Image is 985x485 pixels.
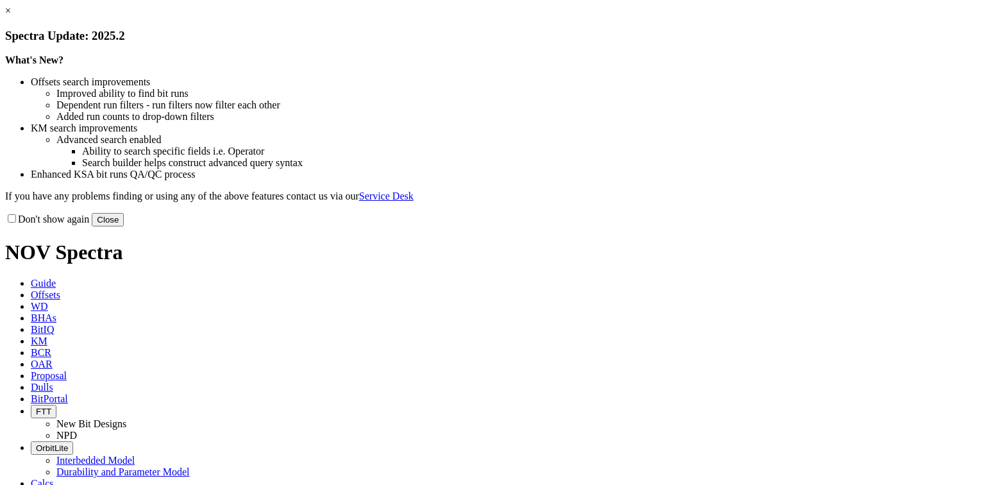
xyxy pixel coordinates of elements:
[56,134,980,146] li: Advanced search enabled
[31,289,60,300] span: Offsets
[31,278,56,289] span: Guide
[36,443,68,453] span: OrbitLite
[31,393,68,404] span: BitPortal
[56,430,77,441] a: NPD
[56,466,190,477] a: Durability and Parameter Model
[31,76,980,88] li: Offsets search improvements
[31,382,53,393] span: Dulls
[82,157,980,169] li: Search builder helps construct advanced query syntax
[31,359,53,370] span: OAR
[31,301,48,312] span: WD
[5,214,89,225] label: Don't show again
[5,191,980,202] p: If you have any problems finding or using any of the above features contact us via our
[92,213,124,226] button: Close
[56,418,126,429] a: New Bit Designs
[31,370,67,381] span: Proposal
[5,55,63,65] strong: What's New?
[56,99,980,111] li: Dependent run filters - run filters now filter each other
[359,191,414,201] a: Service Desk
[5,241,980,264] h1: NOV Spectra
[82,146,980,157] li: Ability to search specific fields i.e. Operator
[31,312,56,323] span: BHAs
[56,455,135,466] a: Interbedded Model
[31,336,47,346] span: KM
[36,407,51,416] span: FTT
[31,123,980,134] li: KM search improvements
[5,29,980,43] h3: Spectra Update: 2025.2
[5,5,11,16] a: ×
[56,111,980,123] li: Added run counts to drop-down filters
[31,347,51,358] span: BCR
[31,324,54,335] span: BitIQ
[31,169,980,180] li: Enhanced KSA bit runs QA/QC process
[56,88,980,99] li: Improved ability to find bit runs
[8,214,16,223] input: Don't show again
